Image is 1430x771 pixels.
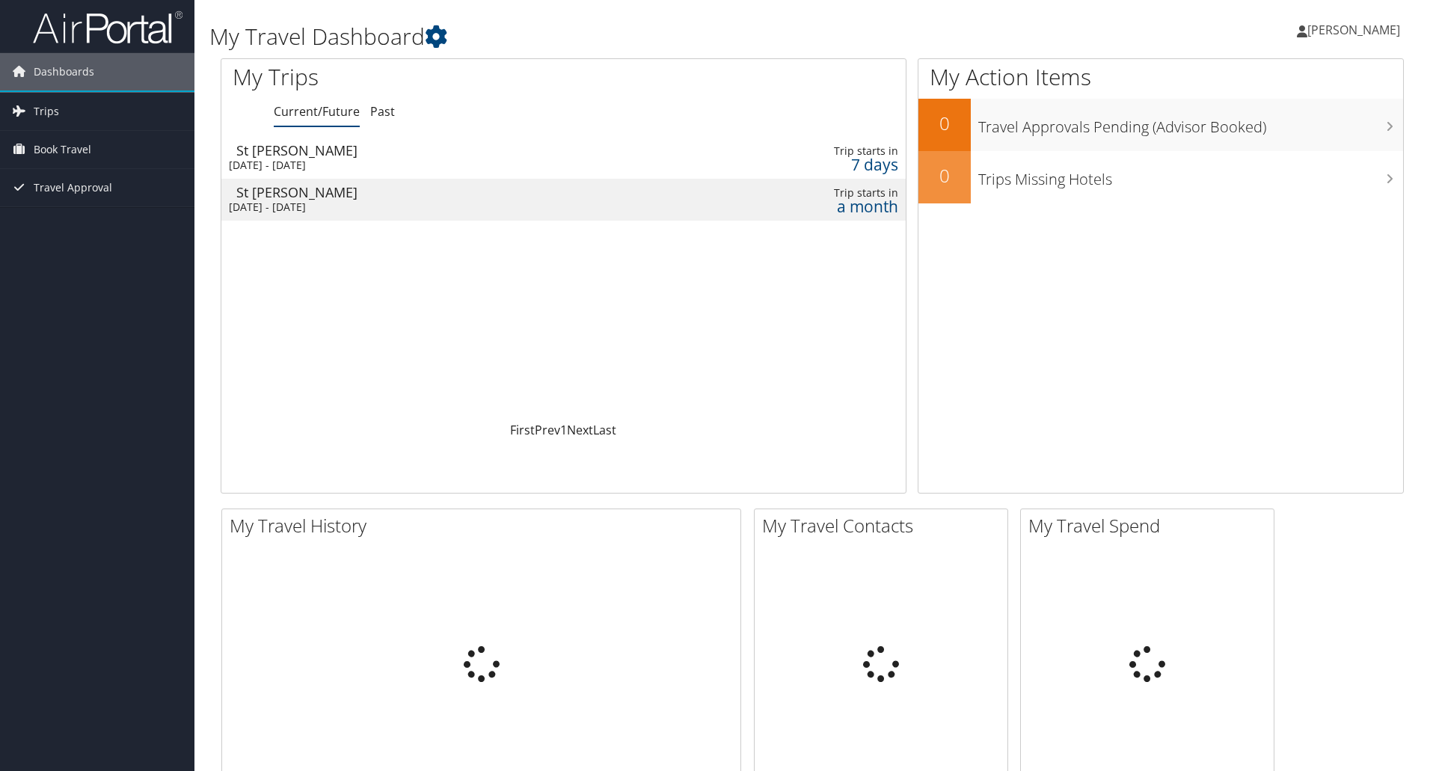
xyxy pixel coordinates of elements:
div: [DATE] - [DATE] [229,200,651,214]
h1: My Travel Dashboard [209,21,1013,52]
a: Past [370,103,395,120]
div: Trip starts in [744,144,897,158]
div: 7 days [744,158,897,171]
a: First [510,422,535,438]
span: Dashboards [34,53,94,90]
h2: My Travel History [230,513,740,538]
h2: My Travel Contacts [762,513,1007,538]
a: [PERSON_NAME] [1297,7,1415,52]
img: airportal-logo.png [33,10,182,45]
div: St [PERSON_NAME] [236,144,659,157]
h1: My Trips [233,61,610,93]
a: Next [567,422,593,438]
h3: Travel Approvals Pending (Advisor Booked) [978,109,1403,138]
span: Travel Approval [34,169,112,206]
h2: 0 [918,111,971,136]
a: 0Trips Missing Hotels [918,151,1403,203]
div: [DATE] - [DATE] [229,159,651,172]
a: Prev [535,422,560,438]
span: [PERSON_NAME] [1307,22,1400,38]
h2: My Travel Spend [1028,513,1274,538]
div: Trip starts in [744,186,897,200]
h1: My Action Items [918,61,1403,93]
a: 0Travel Approvals Pending (Advisor Booked) [918,99,1403,151]
h2: 0 [918,163,971,188]
div: St [PERSON_NAME] [236,185,659,199]
h3: Trips Missing Hotels [978,162,1403,190]
a: Current/Future [274,103,360,120]
a: Last [593,422,616,438]
a: 1 [560,422,567,438]
span: Book Travel [34,131,91,168]
span: Trips [34,93,59,130]
div: a month [744,200,897,213]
